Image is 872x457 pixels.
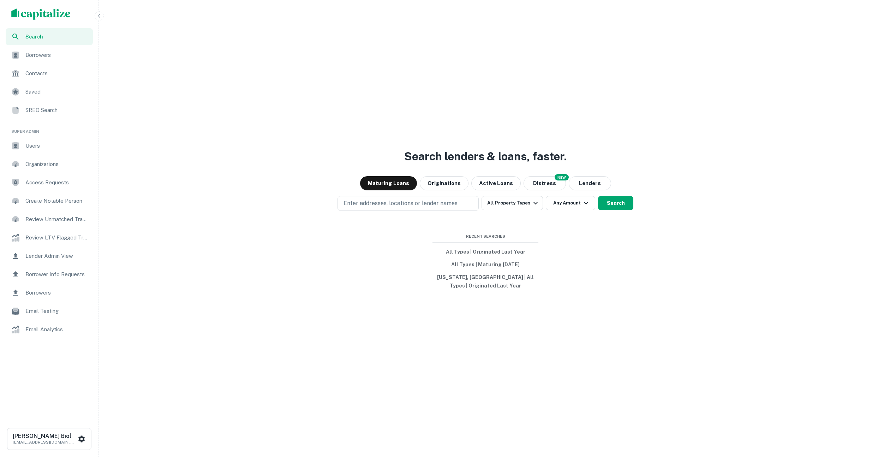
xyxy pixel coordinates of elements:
a: Contacts [6,65,93,82]
h3: Search lenders & loans, faster. [404,148,567,165]
button: Lenders [569,176,611,190]
li: Super Admin [6,120,93,137]
a: Access Requests [6,174,93,191]
span: Create Notable Person [25,197,89,205]
button: All Types | Maturing [DATE] [432,258,538,271]
button: Any Amount [546,196,595,210]
div: NEW [555,174,569,180]
span: Lender Admin View [25,252,89,260]
p: Enter addresses, locations or lender names [344,199,458,208]
iframe: Chat Widget [837,400,872,434]
span: Borrowers [25,51,89,59]
span: Users [25,142,89,150]
a: SREO Search [6,102,93,119]
span: Saved [25,88,89,96]
a: Email Analytics [6,321,93,338]
a: Email Testing [6,303,93,320]
button: Enter addresses, locations or lender names [338,196,479,211]
span: Email Testing [25,307,89,315]
a: Borrower Info Requests [6,266,93,283]
button: Active Loans [471,176,521,190]
span: Organizations [25,160,89,168]
button: All Types | Originated Last Year [432,245,538,258]
a: Review Unmatched Transactions [6,211,93,228]
a: Search [6,28,93,45]
span: Borrower Info Requests [25,270,89,279]
a: Review LTV Flagged Transactions [6,229,93,246]
span: SREO Search [25,106,89,114]
span: Search [25,33,89,41]
span: Contacts [25,69,89,78]
a: Borrowers [6,284,93,301]
button: Search distressed loans with lien and other non-mortgage details. [524,176,566,190]
span: Review Unmatched Transactions [25,215,89,224]
span: Email Analytics [25,325,89,334]
button: All Property Types [482,196,543,210]
button: [PERSON_NAME] Biol[EMAIL_ADDRESS][DOMAIN_NAME] [7,428,91,450]
a: Saved [6,83,93,100]
a: Lender Admin View [6,248,93,265]
a: Users [6,137,93,154]
button: Search [598,196,633,210]
a: Borrowers [6,47,93,64]
button: Originations [420,176,468,190]
h6: [PERSON_NAME] Biol [13,433,76,439]
span: Review LTV Flagged Transactions [25,233,89,242]
p: [EMAIL_ADDRESS][DOMAIN_NAME] [13,439,76,445]
span: Recent Searches [432,233,538,239]
button: [US_STATE], [GEOGRAPHIC_DATA] | All Types | Originated Last Year [432,271,538,292]
img: capitalize-logo.png [11,8,71,20]
span: Access Requests [25,178,89,187]
button: Maturing Loans [360,176,417,190]
span: Borrowers [25,289,89,297]
a: Create Notable Person [6,192,93,209]
a: Organizations [6,156,93,173]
